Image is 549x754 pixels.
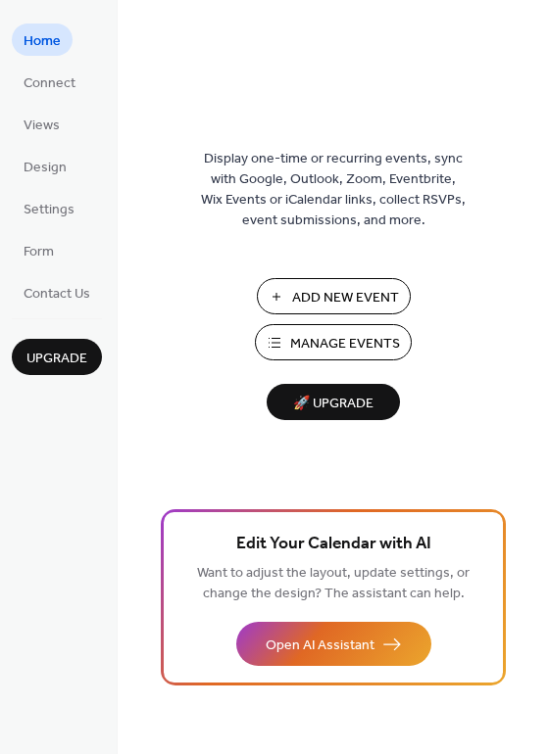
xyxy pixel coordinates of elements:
[278,391,388,417] span: 🚀 Upgrade
[201,149,466,231] span: Display one-time or recurring events, sync with Google, Outlook, Zoom, Eventbrite, Wix Events or ...
[24,158,67,178] span: Design
[236,531,431,558] span: Edit Your Calendar with AI
[24,284,90,305] span: Contact Us
[12,339,102,375] button: Upgrade
[24,200,75,220] span: Settings
[255,324,412,360] button: Manage Events
[12,108,72,140] a: Views
[24,116,60,136] span: Views
[12,276,102,308] a: Contact Us
[24,73,75,94] span: Connect
[290,334,400,354] span: Manage Events
[12,66,87,98] a: Connect
[257,278,411,314] button: Add New Event
[292,288,399,308] span: Add New Event
[12,234,66,266] a: Form
[197,560,470,607] span: Want to adjust the layout, update settings, or change the design? The assistant can help.
[12,24,73,56] a: Home
[12,150,78,182] a: Design
[26,349,87,369] span: Upgrade
[12,192,86,224] a: Settings
[236,622,431,666] button: Open AI Assistant
[266,636,374,656] span: Open AI Assistant
[24,31,61,52] span: Home
[24,242,54,262] span: Form
[267,384,400,420] button: 🚀 Upgrade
